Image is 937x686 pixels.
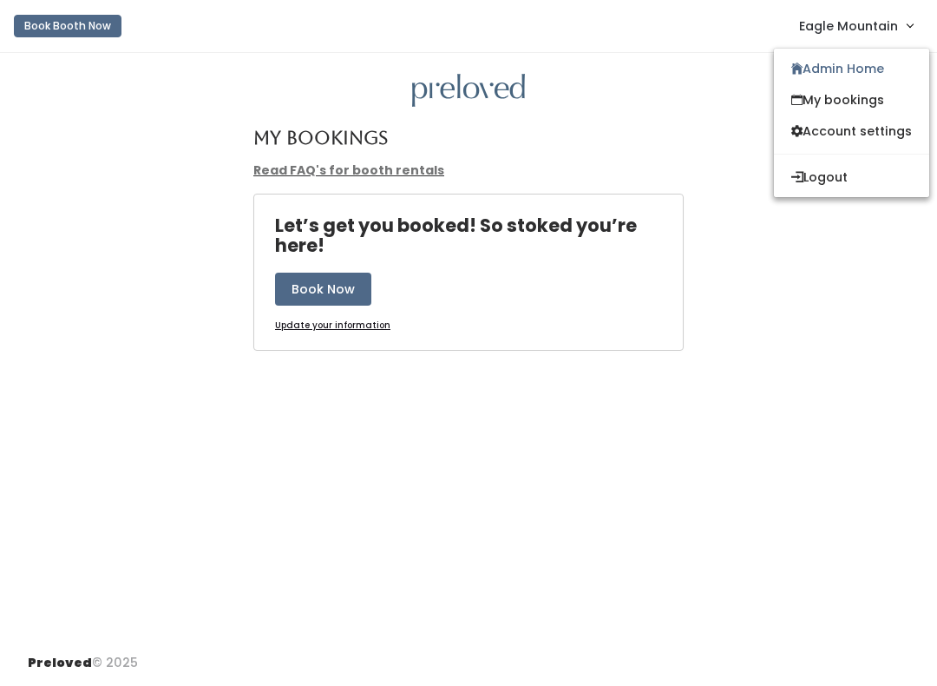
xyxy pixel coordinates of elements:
[275,319,390,332] u: Update your information
[14,7,121,45] a: Book Booth Now
[774,53,929,84] a: Admin Home
[253,128,388,148] h4: My Bookings
[253,162,444,179] a: Read FAQ's for booth rentals
[14,15,121,37] button: Book Booth Now
[782,7,930,44] a: Eagle Mountain
[799,16,898,36] span: Eagle Mountain
[774,162,929,193] button: Logout
[774,84,929,115] a: My bookings
[275,320,390,333] a: Update your information
[412,74,525,108] img: preloved logo
[28,654,92,671] span: Preloved
[275,273,371,306] button: Book Now
[28,640,138,672] div: © 2025
[774,115,929,147] a: Account settings
[275,215,683,255] h4: Let’s get you booked! So stoked you’re here!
